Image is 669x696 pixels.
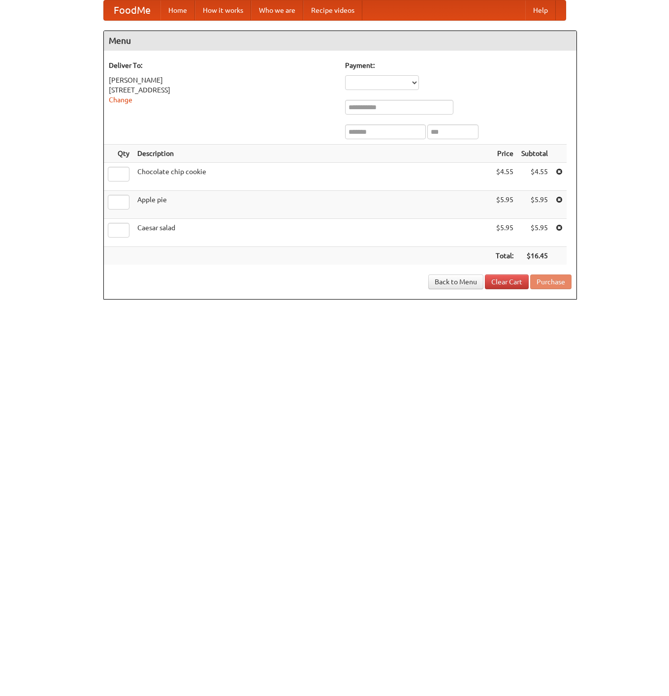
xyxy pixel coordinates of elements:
[428,274,483,289] a: Back to Menu
[133,163,492,191] td: Chocolate chip cookie
[104,31,576,51] h4: Menu
[517,191,552,219] td: $5.95
[109,61,335,70] h5: Deliver To:
[492,163,517,191] td: $4.55
[109,75,335,85] div: [PERSON_NAME]
[160,0,195,20] a: Home
[492,247,517,265] th: Total:
[133,191,492,219] td: Apple pie
[485,274,529,289] a: Clear Cart
[303,0,362,20] a: Recipe videos
[251,0,303,20] a: Who we are
[109,96,132,104] a: Change
[195,0,251,20] a: How it works
[492,191,517,219] td: $5.95
[492,219,517,247] td: $5.95
[517,145,552,163] th: Subtotal
[530,274,572,289] button: Purchase
[517,163,552,191] td: $4.55
[517,219,552,247] td: $5.95
[133,219,492,247] td: Caesar salad
[345,61,572,70] h5: Payment:
[517,247,552,265] th: $16.45
[525,0,556,20] a: Help
[104,0,160,20] a: FoodMe
[133,145,492,163] th: Description
[492,145,517,163] th: Price
[104,145,133,163] th: Qty
[109,85,335,95] div: [STREET_ADDRESS]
